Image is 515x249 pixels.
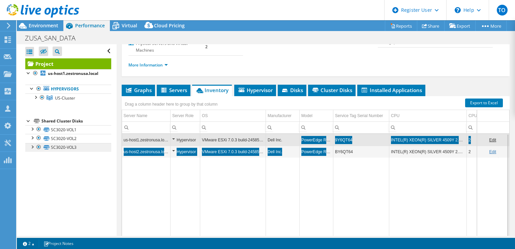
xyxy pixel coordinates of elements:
[266,134,300,146] td: Column Manufacturer, Value Dell Inc.
[389,121,467,133] td: Column CPU, Filter cell
[311,87,352,93] span: Cluster Disks
[122,96,510,240] div: Data grid
[122,22,137,29] span: Virtual
[389,146,467,158] td: Column CPU, Value INTEL(R) XEON(R) SILVER 4509Y 2.60 GHz
[200,134,266,146] td: Column OS, Value VMware ESXi 7.0.3 build-24585291
[268,112,292,120] div: Manufacturer
[389,134,467,146] td: Column CPU, Value INTEL(R) XEON(R) SILVER 4509Y 2.60 GHz
[122,110,171,122] td: Server Name Column
[489,138,496,142] a: Edit
[205,44,208,50] b: 2
[465,99,503,107] a: Export to Excel
[335,112,383,120] div: Service Tag Serial Number
[122,146,171,158] td: Column Server Name, Value us-host2.zestronusa.local
[171,146,200,158] td: Column Server Role, Value Hypervisor
[300,121,333,133] td: Column Model, Filter cell
[333,110,389,122] td: Service Tag Serial Number Column
[468,112,492,120] div: CPU Sockets
[455,7,461,13] svg: \n
[497,5,508,16] span: TO
[48,71,98,76] b: us-host1.zestronusa.local
[300,134,333,146] td: Column Model, Value PowerEdge R760
[200,110,266,122] td: OS Column
[25,134,111,143] a: SC3020-VOL2
[128,62,168,68] a: More Information
[281,87,303,93] span: Disks
[171,134,200,146] td: Column Server Role, Value Hypervisor
[75,22,105,29] span: Performance
[444,21,476,31] a: Export
[22,34,86,42] h1: ZUSA_SAN_DATA
[385,21,417,31] a: Reports
[333,121,389,133] td: Column Service Tag Serial Number, Filter cell
[266,121,300,133] td: Column Manufacturer, Filter cell
[467,110,498,122] td: CPU Sockets Column
[171,121,200,133] td: Column Server Role, Filter cell
[417,21,445,31] a: Share
[25,125,111,134] a: SC3020-VOL1
[122,134,171,146] td: Column Server Name, Value us-host1.zestronusa.local
[361,87,422,93] span: Installed Applications
[489,149,496,154] a: Edit
[195,87,229,93] span: Inventory
[467,134,498,146] td: Column CPU Sockets, Value 2
[122,121,171,133] td: Column Server Name, Filter cell
[238,87,273,93] span: Hypervisor
[202,112,208,120] div: OS
[55,95,75,101] span: US-Cluster
[171,110,200,122] td: Server Role Column
[301,112,312,120] div: Model
[333,146,389,158] td: Column Service Tag Serial Number, Value BY6QT64
[154,22,185,29] span: Cloud Pricing
[172,112,193,120] div: Server Role
[123,100,219,109] div: Drag a column header here to group by that column
[25,58,111,69] a: Project
[25,85,111,93] a: Hypervisors
[467,146,498,158] td: Column CPU Sockets, Value 2
[300,110,333,122] td: Model Column
[391,112,399,120] div: CPU
[172,136,198,144] div: Hypervisor
[29,22,58,29] span: Environment
[25,93,111,102] a: US-Cluster
[25,69,111,78] a: us-host1.zestronusa.local
[266,146,300,158] td: Column Manufacturer, Value Dell Inc.
[467,121,498,133] td: Column CPU Sockets, Filter cell
[25,143,111,152] a: SC3020-VOL3
[200,146,266,158] td: Column OS, Value VMware ESXi 7.0.3 build-24585291
[300,146,333,158] td: Column Model, Value PowerEdge R760
[41,117,111,125] div: Shared Cluster Disks
[475,21,507,31] a: More
[172,148,198,156] div: Hypervisor
[389,110,467,122] td: CPU Column
[124,112,148,120] div: Server Name
[18,239,39,248] a: 2
[160,87,187,93] span: Servers
[39,239,78,248] a: Project Notes
[266,110,300,122] td: Manufacturer Column
[125,87,152,93] span: Graphs
[200,121,266,133] td: Column OS, Filter cell
[333,134,389,146] td: Column Service Tag Serial Number, Value 9Y6QT64
[128,40,205,54] label: Physical Servers and Virtual Machines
